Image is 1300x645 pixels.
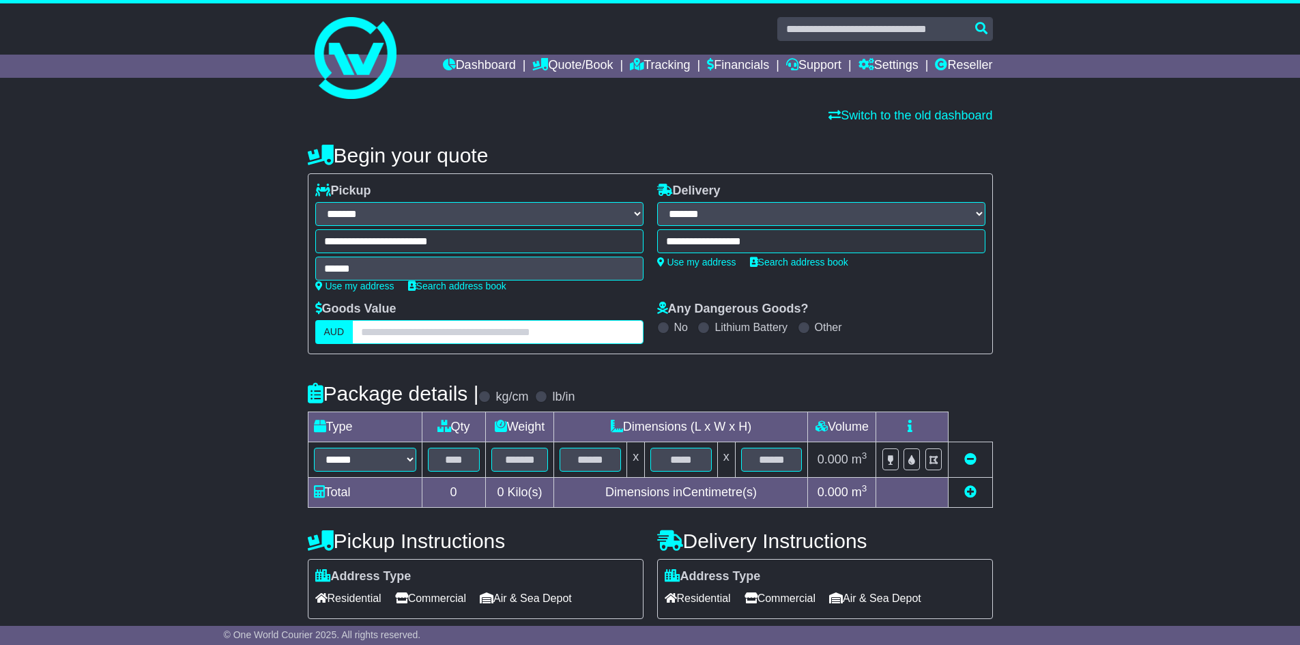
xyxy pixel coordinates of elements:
a: Use my address [315,281,394,291]
a: Financials [707,55,769,78]
span: Air & Sea Depot [829,588,921,609]
span: Commercial [395,588,466,609]
td: Weight [485,412,554,442]
h4: Package details | [308,382,479,405]
label: No [674,321,688,334]
td: Dimensions (L x W x H) [554,412,808,442]
span: 0 [497,485,504,499]
h4: Begin your quote [308,144,993,167]
a: Settings [858,55,919,78]
label: kg/cm [495,390,528,405]
td: x [627,442,645,478]
h4: Delivery Instructions [657,530,993,552]
label: Goods Value [315,302,396,317]
sup: 3 [862,450,867,461]
span: Commercial [745,588,815,609]
label: lb/in [552,390,575,405]
span: Residential [315,588,381,609]
sup: 3 [862,483,867,493]
span: m [852,453,867,466]
span: 0.000 [818,485,848,499]
td: Dimensions in Centimetre(s) [554,478,808,508]
label: Lithium Battery [714,321,788,334]
h4: Pickup Instructions [308,530,644,552]
label: Pickup [315,184,371,199]
span: 0.000 [818,453,848,466]
label: Other [815,321,842,334]
a: Search address book [408,281,506,291]
label: Address Type [665,569,761,584]
td: Total [308,478,422,508]
a: Use my address [657,257,736,268]
label: Address Type [315,569,411,584]
a: Dashboard [443,55,516,78]
td: x [717,442,735,478]
span: Residential [665,588,731,609]
td: Type [308,412,422,442]
span: m [852,485,867,499]
a: Remove this item [964,453,977,466]
td: Kilo(s) [485,478,554,508]
label: Delivery [657,184,721,199]
label: Any Dangerous Goods? [657,302,809,317]
a: Switch to the old dashboard [828,109,992,122]
td: Volume [808,412,876,442]
a: Add new item [964,485,977,499]
a: Reseller [935,55,992,78]
label: AUD [315,320,353,344]
a: Quote/Book [532,55,613,78]
a: Support [786,55,841,78]
span: Air & Sea Depot [480,588,572,609]
a: Tracking [630,55,690,78]
td: Qty [422,412,485,442]
a: Search address book [750,257,848,268]
td: 0 [422,478,485,508]
span: © One World Courier 2025. All rights reserved. [224,629,421,640]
